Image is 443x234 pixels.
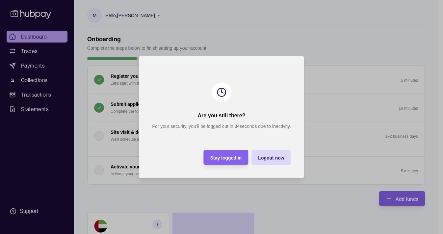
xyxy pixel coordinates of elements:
span: Logout now [258,155,284,161]
p: For your security, you’ll be logged out in seconds due to inactivity. [152,123,291,130]
span: Stay logged in [210,155,242,161]
button: Stay logged in [204,150,248,165]
h2: Are you still there? [198,112,246,119]
button: Logout now [251,150,291,165]
strong: 34 [235,124,240,129]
